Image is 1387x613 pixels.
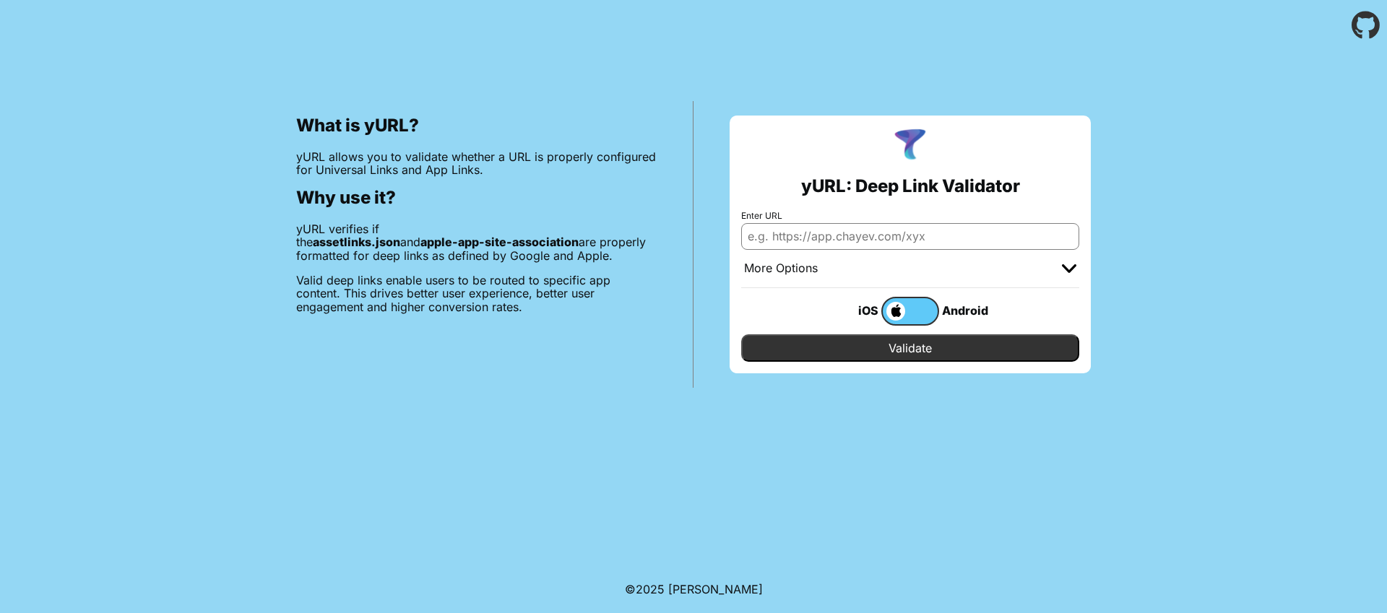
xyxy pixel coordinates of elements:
input: Validate [741,334,1079,362]
b: apple-app-site-association [420,235,579,249]
a: Michael Ibragimchayev's Personal Site [668,582,763,596]
img: chevron [1062,264,1076,273]
h2: Why use it? [296,188,657,208]
p: yURL verifies if the and are properly formatted for deep links as defined by Google and Apple. [296,222,657,262]
h2: yURL: Deep Link Validator [801,176,1020,196]
b: assetlinks.json [313,235,400,249]
img: yURL Logo [891,127,929,165]
label: Enter URL [741,211,1079,221]
div: More Options [744,261,818,276]
p: Valid deep links enable users to be routed to specific app content. This drives better user exper... [296,274,657,313]
div: iOS [824,301,881,320]
p: yURL allows you to validate whether a URL is properly configured for Universal Links and App Links. [296,150,657,177]
div: Android [939,301,997,320]
span: 2025 [636,582,665,596]
footer: © [625,565,763,613]
h2: What is yURL? [296,116,657,136]
input: e.g. https://app.chayev.com/xyx [741,223,1079,249]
